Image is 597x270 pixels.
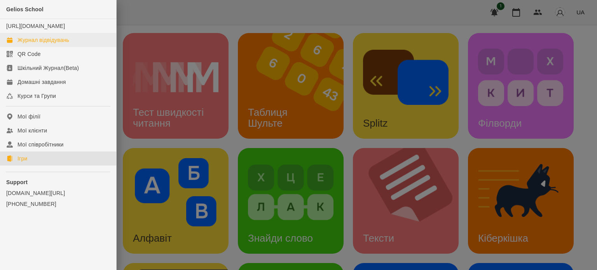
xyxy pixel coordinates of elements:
div: Шкільний Журнал(Beta) [17,64,79,72]
div: Мої філії [17,113,40,120]
a: [PHONE_NUMBER] [6,200,110,208]
div: Мої клієнти [17,127,47,134]
div: QR Code [17,50,41,58]
a: [DOMAIN_NAME][URL] [6,189,110,197]
div: Курси та Групи [17,92,56,100]
a: [URL][DOMAIN_NAME] [6,23,65,29]
span: Gelios School [6,6,44,12]
div: Мої співробітники [17,141,64,148]
div: Журнал відвідувань [17,36,69,44]
div: Ігри [17,155,27,162]
p: Support [6,178,110,186]
div: Домашні завдання [17,78,66,86]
